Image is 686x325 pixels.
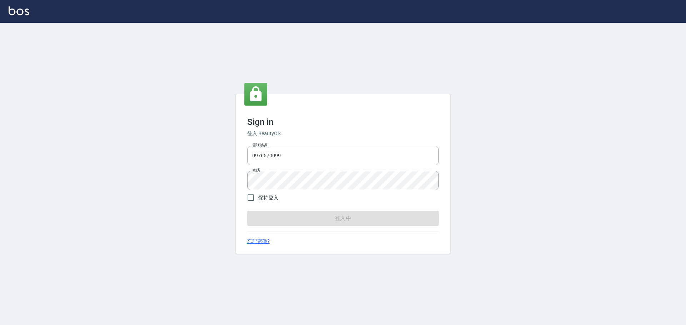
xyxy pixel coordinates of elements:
h3: Sign in [247,117,439,127]
h6: 登入 BeautyOS [247,130,439,137]
a: 忘記密碼? [247,238,270,245]
span: 保持登入 [258,194,278,202]
label: 密碼 [252,168,260,173]
img: Logo [9,6,29,15]
label: 電話號碼 [252,143,267,148]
